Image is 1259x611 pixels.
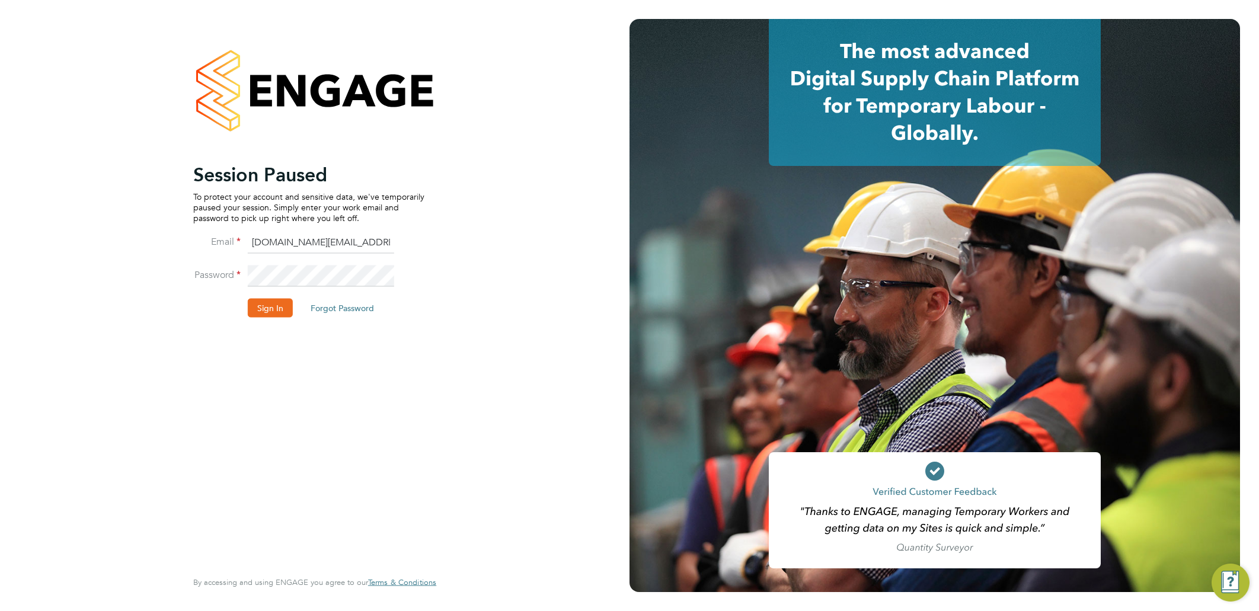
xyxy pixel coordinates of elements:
[193,162,424,186] h2: Session Paused
[193,191,424,223] p: To protect your account and sensitive data, we've temporarily paused your session. Simply enter y...
[193,235,241,248] label: Email
[301,298,384,317] button: Forgot Password
[193,268,241,281] label: Password
[1212,564,1250,602] button: Engage Resource Center
[368,578,436,587] a: Terms & Conditions
[248,232,394,254] input: Enter your work email...
[193,577,436,587] span: By accessing and using ENGAGE you agree to our
[248,298,293,317] button: Sign In
[368,577,436,587] span: Terms & Conditions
